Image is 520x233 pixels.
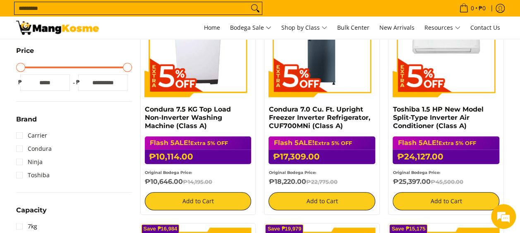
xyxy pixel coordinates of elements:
a: New Arrivals [375,17,419,39]
a: Ninja [16,155,43,169]
small: Original Bodega Price: [145,170,192,175]
summary: Open [16,207,47,220]
span: ₱ [74,78,82,86]
button: Add to Cart [145,192,252,210]
span: Save ₱19,979 [267,226,301,231]
span: ₱0 [477,5,487,11]
span: 0 [470,5,475,11]
span: Contact Us [470,24,500,31]
span: Save ₱15,175 [391,226,425,231]
h6: ₱25,397.00 [393,178,499,186]
span: Brand [16,116,37,123]
button: Add to Cart [393,192,499,210]
button: Add to Cart [268,192,375,210]
a: Condura [16,142,52,155]
span: ₱ [16,78,24,86]
a: Home [200,17,224,39]
span: Bulk Center [337,24,369,31]
del: ₱14,195.00 [183,178,212,185]
span: Shop by Class [281,23,327,33]
button: Search [249,2,262,14]
a: Contact Us [466,17,504,39]
a: Carrier [16,129,47,142]
summary: Open [16,48,34,60]
span: Save ₱16,984 [144,226,177,231]
del: ₱45,500.00 [430,178,463,185]
span: Resources [424,23,460,33]
span: • [457,4,488,13]
a: Condura 7.5 KG Top Load Non-Inverter Washing Machine (Class A) [145,105,231,130]
nav: Main Menu [107,17,504,39]
del: ₱22,775.00 [306,178,337,185]
a: Bodega Sale [226,17,276,39]
small: Original Bodega Price: [268,170,316,175]
summary: Open [16,116,37,129]
span: Home [204,24,220,31]
h6: ₱10,114.00 [145,150,252,164]
a: Toshiba 1.5 HP New Model Split-Type Inverter Air Conditioner (Class A) [393,105,483,130]
h6: ₱10,646.00 [145,178,252,186]
h6: ₱24,127.00 [393,150,499,164]
a: Bulk Center [333,17,374,39]
a: Shop by Class [277,17,331,39]
span: New Arrivals [379,24,415,31]
img: BREAKING NEWS: Flash 5ale! August 15-17, 2025 l Mang Kosme [16,21,99,35]
a: Resources [420,17,465,39]
span: Price [16,48,34,54]
a: Condura 7.0 Cu. Ft. Upright Freezer Inverter Refrigerator, CUF700MNi (Class A) [268,105,370,130]
a: 7kg [16,220,37,233]
h6: ₱17,309.00 [268,150,375,164]
h6: ₱18,220.00 [268,178,375,186]
span: Capacity [16,207,47,214]
a: Toshiba [16,169,50,182]
span: Bodega Sale [230,23,271,33]
small: Original Bodega Price: [393,170,440,175]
